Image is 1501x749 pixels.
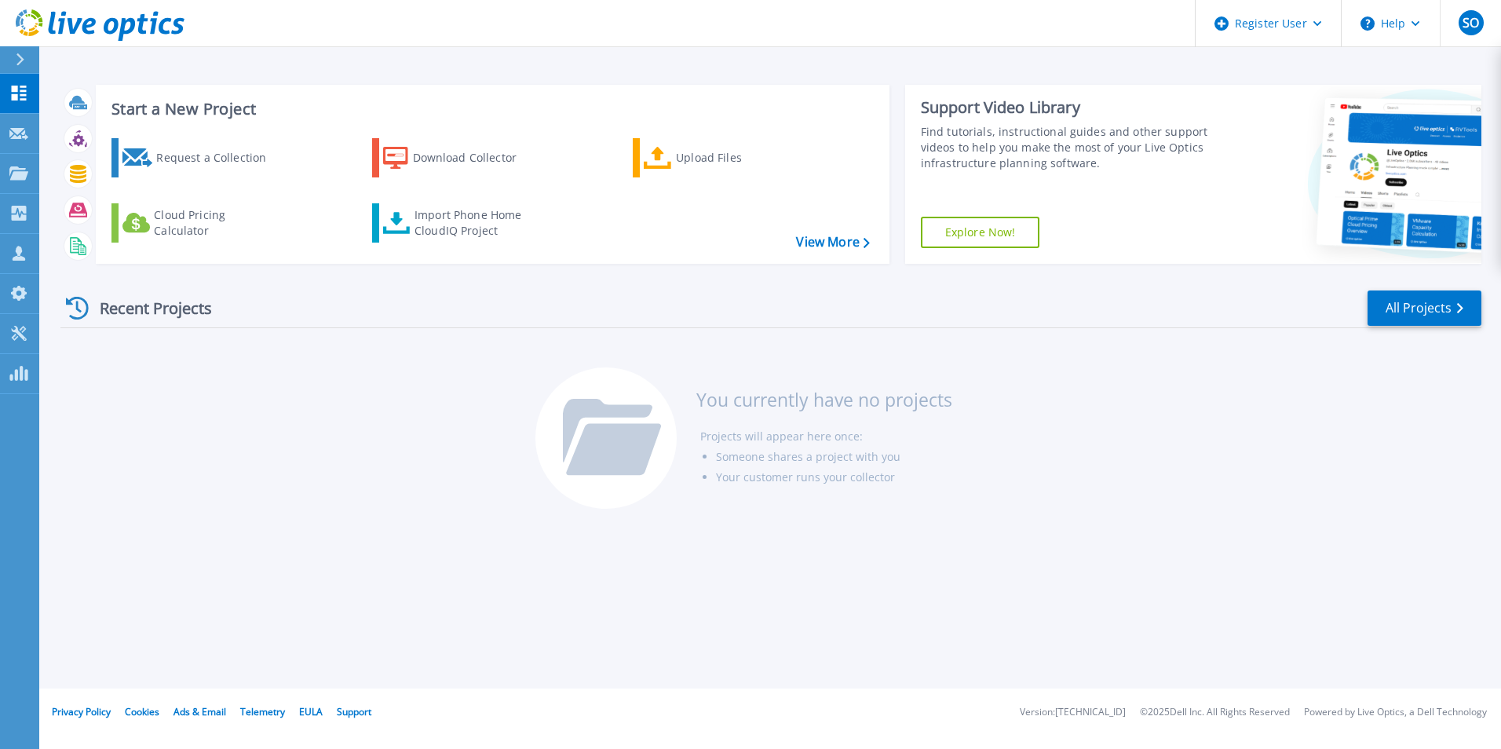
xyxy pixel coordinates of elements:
[1463,16,1479,29] span: SO
[111,203,287,243] a: Cloud Pricing Calculator
[154,207,279,239] div: Cloud Pricing Calculator
[676,142,802,174] div: Upload Files
[796,235,869,250] a: View More
[1140,707,1290,718] li: © 2025 Dell Inc. All Rights Reserved
[921,97,1214,118] div: Support Video Library
[716,447,952,467] li: Someone shares a project with you
[156,142,282,174] div: Request a Collection
[60,289,233,327] div: Recent Projects
[125,705,159,718] a: Cookies
[299,705,323,718] a: EULA
[696,391,952,408] h3: You currently have no projects
[415,207,537,239] div: Import Phone Home CloudIQ Project
[1020,707,1126,718] li: Version: [TECHNICAL_ID]
[700,426,952,447] li: Projects will appear here once:
[52,705,111,718] a: Privacy Policy
[1304,707,1487,718] li: Powered by Live Optics, a Dell Technology
[111,138,287,177] a: Request a Collection
[921,217,1040,248] a: Explore Now!
[633,138,808,177] a: Upload Files
[413,142,539,174] div: Download Collector
[240,705,285,718] a: Telemetry
[173,705,226,718] a: Ads & Email
[372,138,547,177] a: Download Collector
[111,100,869,118] h3: Start a New Project
[337,705,371,718] a: Support
[921,124,1214,171] div: Find tutorials, instructional guides and other support videos to help you make the most of your L...
[716,467,952,488] li: Your customer runs your collector
[1368,290,1481,326] a: All Projects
